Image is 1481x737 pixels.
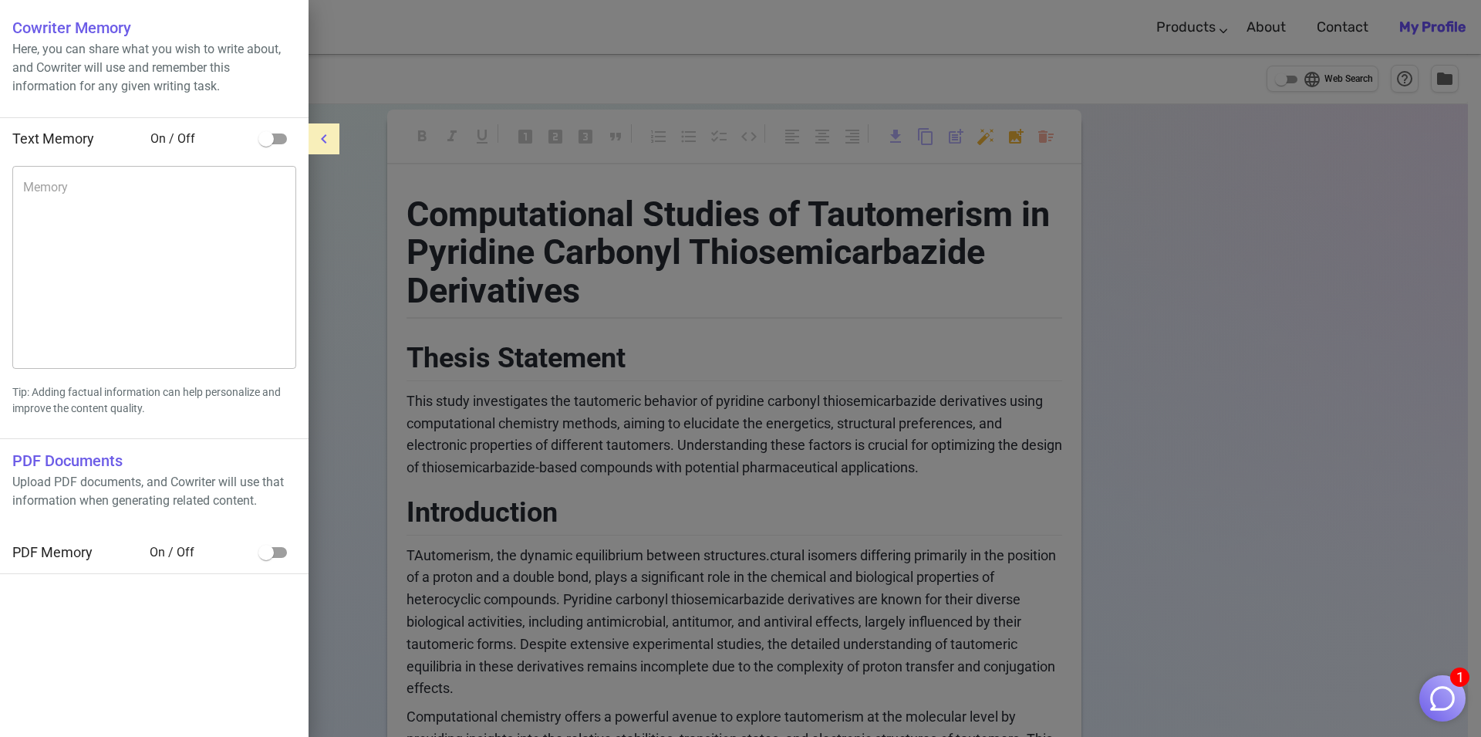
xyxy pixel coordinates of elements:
[12,448,296,473] h6: PDF Documents
[12,473,296,510] p: Upload PDF documents, and Cowriter will use that information when generating related content.
[309,123,339,154] button: menu
[12,130,94,147] span: Text Memory
[1428,684,1457,713] img: Close chat
[12,384,296,417] p: Tip: Adding factual information can help personalize and improve the content quality.
[12,15,296,40] h6: Cowriter Memory
[150,543,251,562] span: On / Off
[12,544,93,560] span: PDF Memory
[1450,668,1469,687] span: 1
[12,40,296,96] p: Here, you can share what you wish to write about, and Cowriter will use and remember this informa...
[150,130,251,148] span: On / Off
